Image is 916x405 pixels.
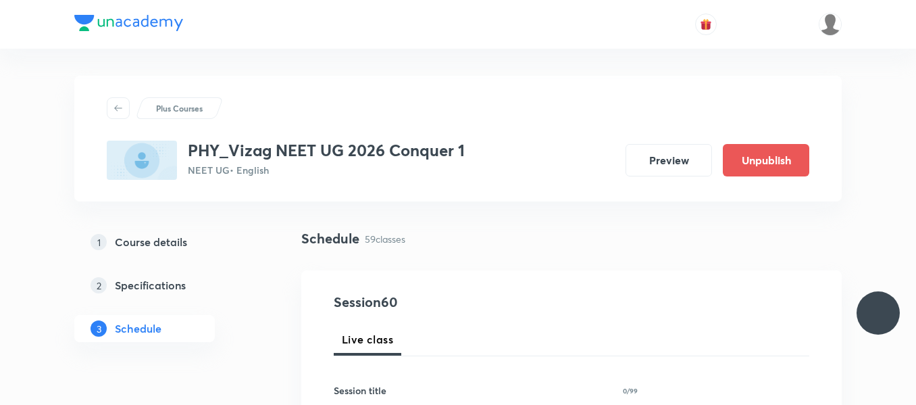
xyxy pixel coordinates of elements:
[626,144,712,176] button: Preview
[91,320,107,337] p: 3
[115,320,161,337] h5: Schedule
[819,13,842,36] img: LALAM MADHAVI
[74,229,258,256] a: 1Course details
[334,292,580,312] h4: Session 60
[74,15,183,34] a: Company Logo
[74,15,183,31] img: Company Logo
[107,141,177,180] img: 638A4C6C-2E5E-4CEA-AE07-36CE20E9325F_plus.png
[74,272,258,299] a: 2Specifications
[188,163,465,177] p: NEET UG • English
[695,14,717,35] button: avatar
[342,331,393,348] span: Live class
[301,229,359,249] h4: Schedule
[870,305,886,321] img: ttu
[115,234,187,250] h5: Course details
[188,141,465,160] h3: PHY_Vizag NEET UG 2026 Conquer 1
[115,277,186,293] h5: Specifications
[623,387,638,394] p: 0/99
[91,277,107,293] p: 2
[91,234,107,250] p: 1
[723,144,809,176] button: Unpublish
[365,232,405,246] p: 59 classes
[156,102,203,114] p: Plus Courses
[700,18,712,30] img: avatar
[334,383,386,398] h6: Session title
